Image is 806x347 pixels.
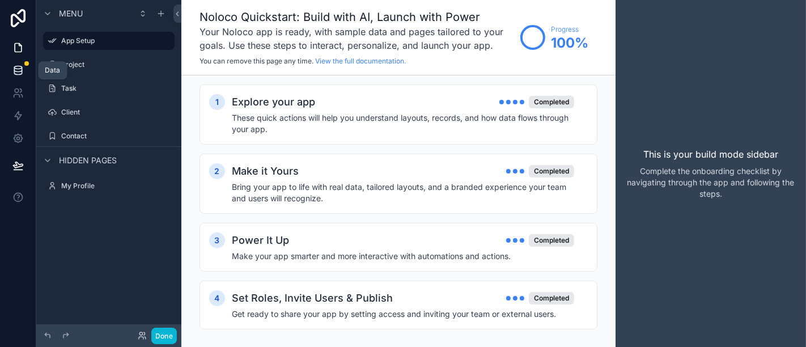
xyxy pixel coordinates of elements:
h1: Noloco Quickstart: Build with AI, Launch with Power [200,9,515,25]
button: Done [151,328,177,344]
a: App Setup [43,32,175,50]
h3: Your Noloco app is ready, with sample data and pages tailored to your goals. Use these steps to i... [200,25,515,52]
a: Project [43,56,175,74]
label: My Profile [61,181,172,191]
a: Task [43,79,175,98]
label: Project [61,60,172,69]
a: Client [43,103,175,121]
a: My Profile [43,177,175,195]
label: Client [61,108,172,117]
span: 100 % [551,34,588,52]
label: App Setup [61,36,168,45]
span: Hidden pages [59,155,117,166]
a: View the full documentation. [315,57,406,65]
p: Complete the onboarding checklist by navigating through the app and following the steps. [625,166,797,200]
span: You can remove this page any time. [200,57,313,65]
label: Contact [61,132,172,141]
a: Contact [43,127,175,145]
label: Task [61,84,172,93]
span: Menu [59,8,83,19]
div: Data [45,66,60,75]
span: Progress [551,25,588,34]
p: This is your build mode sidebar [643,147,778,161]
